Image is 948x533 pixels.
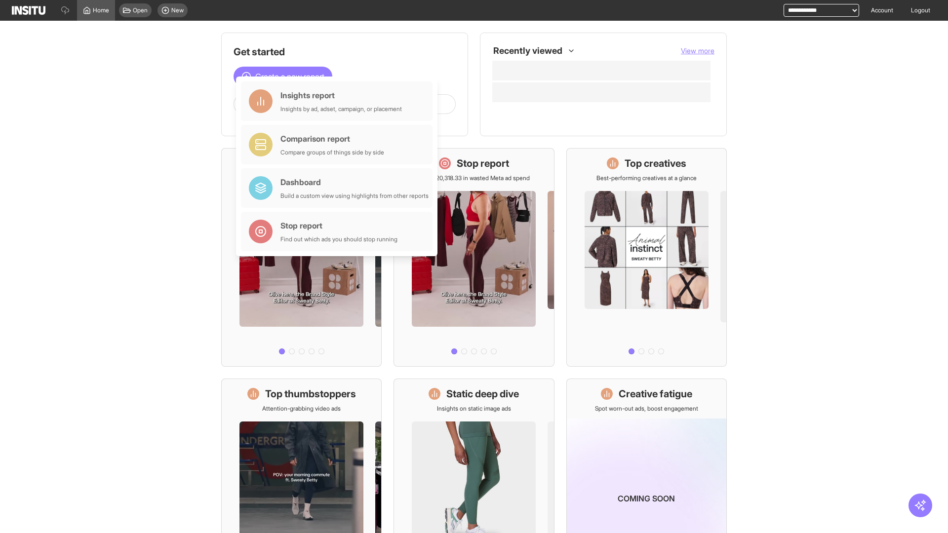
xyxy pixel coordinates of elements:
h1: Get started [234,45,456,59]
a: Top creativesBest-performing creatives at a glance [566,148,727,367]
p: Best-performing creatives at a glance [596,174,697,182]
h1: Top thumbstoppers [265,387,356,401]
span: Open [133,6,148,14]
span: Home [93,6,109,14]
h1: Stop report [457,156,509,170]
div: Insights report [280,89,402,101]
button: Create a new report [234,67,332,86]
div: Stop report [280,220,397,231]
h1: Top creatives [625,156,686,170]
span: View more [681,46,714,55]
div: Dashboard [280,176,429,188]
p: Attention-grabbing video ads [262,405,341,413]
div: Compare groups of things side by side [280,149,384,156]
a: Stop reportSave £20,318.33 in wasted Meta ad spend [394,148,554,367]
div: Build a custom view using highlights from other reports [280,192,429,200]
span: Create a new report [255,71,324,82]
h1: Static deep dive [446,387,519,401]
p: Save £20,318.33 in wasted Meta ad spend [418,174,530,182]
div: Find out which ads you should stop running [280,235,397,243]
button: View more [681,46,714,56]
div: Comparison report [280,133,384,145]
span: New [171,6,184,14]
a: What's live nowSee all active ads instantly [221,148,382,367]
img: Logo [12,6,45,15]
div: Insights by ad, adset, campaign, or placement [280,105,402,113]
p: Insights on static image ads [437,405,511,413]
